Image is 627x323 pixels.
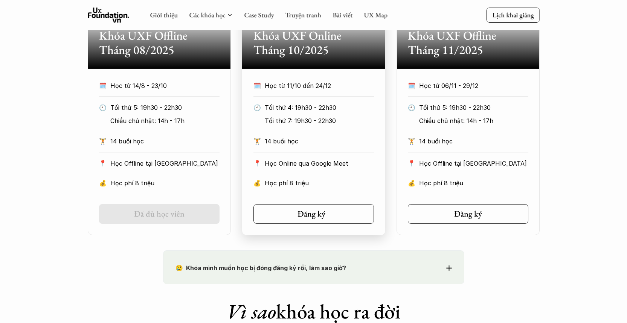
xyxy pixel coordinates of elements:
p: 🕙 [408,102,415,113]
p: Tối thứ 4: 19h30 - 22h30 [265,102,370,113]
p: 🏋️ [408,135,415,147]
p: Học từ 06/11 - 29/12 [419,80,528,91]
p: 🏋️ [99,135,107,147]
p: 💰 [253,177,261,189]
a: Các khóa học [189,11,225,19]
p: Học phí 8 triệu [265,177,374,189]
p: Chiều chủ nhật: 14h - 17h [419,115,524,126]
strong: 😢 Khóa mình muốn học bị đóng đăng ký rồi, làm sao giờ? [175,264,346,272]
p: 🏋️ [253,135,261,147]
p: Học phí 8 triệu [110,177,220,189]
p: 📍 [408,160,415,167]
h2: Khóa UXF Offline Tháng 11/2025 [408,28,528,57]
p: Học Online qua Google Meet [265,158,374,169]
p: 🕙 [99,102,107,113]
p: Học phí 8 triệu [419,177,528,189]
p: 📍 [99,160,107,167]
p: Học từ 14/8 - 23/10 [110,80,220,91]
p: 💰 [99,177,107,189]
a: Lịch khai giảng [486,8,540,22]
p: Lịch khai giảng [492,11,534,19]
p: Tối thứ 7: 19h30 - 22h30 [265,115,370,126]
p: Học Offline tại [GEOGRAPHIC_DATA] [110,158,220,169]
a: Case Study [244,11,274,19]
a: Giới thiệu [150,11,178,19]
h5: Đăng ký [297,209,325,219]
h2: Khóa UXF Online Tháng 10/2025 [253,28,374,57]
p: 💰 [408,177,415,189]
p: Học từ 11/10 đến 24/12 [265,80,374,91]
p: 🗓️ [408,80,415,91]
p: Tối thứ 5: 19h30 - 22h30 [419,102,524,113]
p: 14 buổi học [265,135,374,147]
a: Đăng ký [253,204,374,224]
p: 🗓️ [253,80,261,91]
p: 14 buổi học [419,135,528,147]
p: 🗓️ [99,80,107,91]
a: Truyện tranh [285,11,321,19]
p: 14 buổi học [110,135,220,147]
a: Đăng ký [408,204,528,224]
p: 🕙 [253,102,261,113]
h5: Đã đủ học viên [134,209,185,219]
p: Chiều chủ nhật: 14h - 17h [110,115,215,126]
p: 📍 [253,160,261,167]
h5: Đăng ký [454,209,482,219]
p: Học Offline tại [GEOGRAPHIC_DATA] [419,158,528,169]
a: UX Map [364,11,387,19]
h2: Khóa UXF Offline Tháng 08/2025 [99,28,220,57]
p: Tối thứ 5: 19h30 - 22h30 [110,102,215,113]
a: Bài viết [333,11,352,19]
